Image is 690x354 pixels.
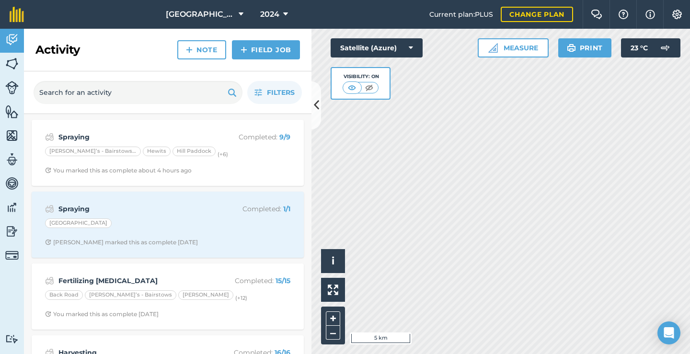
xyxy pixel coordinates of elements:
img: svg+xml;base64,PHN2ZyB4bWxucz0iaHR0cDovL3d3dy53My5vcmcvMjAwMC9zdmciIHdpZHRoPSI1NiIgaGVpZ2h0PSI2MC... [5,128,19,143]
img: Clock with arrow pointing clockwise [45,239,51,245]
img: svg+xml;base64,PHN2ZyB4bWxucz0iaHR0cDovL3d3dy53My5vcmcvMjAwMC9zdmciIHdpZHRoPSIxNyIgaGVpZ2h0PSIxNy... [645,9,655,20]
img: svg+xml;base64,PD94bWwgdmVyc2lvbj0iMS4wIiBlbmNvZGluZz0idXRmLTgiPz4KPCEtLSBHZW5lcmF0b3I6IEFkb2JlIE... [5,249,19,262]
img: svg+xml;base64,PHN2ZyB4bWxucz0iaHR0cDovL3d3dy53My5vcmcvMjAwMC9zdmciIHdpZHRoPSIxNCIgaGVpZ2h0PSIyNC... [241,44,247,56]
div: Open Intercom Messenger [657,321,680,344]
button: + [326,311,340,326]
input: Search for an activity [34,81,242,104]
span: 23 ° C [631,38,648,57]
img: Two speech bubbles overlapping with the left bubble in the forefront [591,10,602,19]
img: svg+xml;base64,PD94bWwgdmVyc2lvbj0iMS4wIiBlbmNvZGluZz0idXRmLTgiPz4KPCEtLSBHZW5lcmF0b3I6IEFkb2JlIE... [5,224,19,239]
span: Current plan : PLUS [429,9,493,20]
span: [GEOGRAPHIC_DATA] [166,9,235,20]
div: Hewits [143,147,171,156]
img: svg+xml;base64,PHN2ZyB4bWxucz0iaHR0cDovL3d3dy53My5vcmcvMjAwMC9zdmciIHdpZHRoPSI1NiIgaGVpZ2h0PSI2MC... [5,57,19,71]
img: svg+xml;base64,PD94bWwgdmVyc2lvbj0iMS4wIiBlbmNvZGluZz0idXRmLTgiPz4KPCEtLSBHZW5lcmF0b3I6IEFkb2JlIE... [45,275,54,286]
img: A question mark icon [618,10,629,19]
button: Filters [247,81,302,104]
img: svg+xml;base64,PHN2ZyB4bWxucz0iaHR0cDovL3d3dy53My5vcmcvMjAwMC9zdmciIHdpZHRoPSI1MCIgaGVpZ2h0PSI0MC... [346,83,358,92]
img: Clock with arrow pointing clockwise [45,167,51,173]
a: Fertilizing [MEDICAL_DATA]Completed: 15/15Back Road[PERSON_NAME]’s - Bairstows[PERSON_NAME](+12)C... [37,269,298,324]
img: svg+xml;base64,PHN2ZyB4bWxucz0iaHR0cDovL3d3dy53My5vcmcvMjAwMC9zdmciIHdpZHRoPSI1MCIgaGVpZ2h0PSI0MC... [363,83,375,92]
img: svg+xml;base64,PD94bWwgdmVyc2lvbj0iMS4wIiBlbmNvZGluZz0idXRmLTgiPz4KPCEtLSBHZW5lcmF0b3I6IEFkb2JlIE... [5,152,19,167]
small: (+ 12 ) [235,295,247,301]
div: [PERSON_NAME]’s - Bairstows [85,290,176,300]
img: Ruler icon [488,43,498,53]
p: Completed : [214,204,290,214]
p: Completed : [214,275,290,286]
div: [GEOGRAPHIC_DATA] [45,218,112,228]
p: Completed : [214,132,290,142]
div: Visibility: On [343,73,379,80]
button: 23 °C [621,38,680,57]
h2: Activity [35,42,80,57]
strong: Spraying [58,132,210,142]
img: A cog icon [671,10,683,19]
img: svg+xml;base64,PHN2ZyB4bWxucz0iaHR0cDovL3d3dy53My5vcmcvMjAwMC9zdmciIHdpZHRoPSI1NiIgaGVpZ2h0PSI2MC... [5,104,19,119]
img: svg+xml;base64,PD94bWwgdmVyc2lvbj0iMS4wIiBlbmNvZGluZz0idXRmLTgiPz4KPCEtLSBHZW5lcmF0b3I6IEFkb2JlIE... [5,176,19,191]
img: svg+xml;base64,PHN2ZyB4bWxucz0iaHR0cDovL3d3dy53My5vcmcvMjAwMC9zdmciIHdpZHRoPSIxOSIgaGVpZ2h0PSIyNC... [567,42,576,54]
span: Filters [267,87,295,98]
strong: 1 / 1 [283,205,290,213]
strong: Fertilizing [MEDICAL_DATA] [58,275,210,286]
div: [PERSON_NAME] marked this as complete [DATE] [45,239,198,246]
div: You marked this as complete about 4 hours ago [45,167,192,174]
strong: 9 / 9 [279,133,290,141]
img: svg+xml;base64,PHN2ZyB4bWxucz0iaHR0cDovL3d3dy53My5vcmcvMjAwMC9zdmciIHdpZHRoPSIxOSIgaGVpZ2h0PSIyNC... [228,87,237,98]
a: Note [177,40,226,59]
strong: Spraying [58,204,210,214]
a: Change plan [501,7,573,22]
img: Four arrows, one pointing top left, one top right, one bottom right and the last bottom left [328,285,338,295]
a: Field Job [232,40,300,59]
img: svg+xml;base64,PD94bWwgdmVyc2lvbj0iMS4wIiBlbmNvZGluZz0idXRmLTgiPz4KPCEtLSBHZW5lcmF0b3I6IEFkb2JlIE... [5,81,19,94]
div: [PERSON_NAME] [178,290,233,300]
img: svg+xml;base64,PD94bWwgdmVyc2lvbj0iMS4wIiBlbmNvZGluZz0idXRmLTgiPz4KPCEtLSBHZW5lcmF0b3I6IEFkb2JlIE... [655,38,675,57]
img: svg+xml;base64,PHN2ZyB4bWxucz0iaHR0cDovL3d3dy53My5vcmcvMjAwMC9zdmciIHdpZHRoPSIxNCIgaGVpZ2h0PSIyNC... [186,44,193,56]
a: SprayingCompleted: 9/9[PERSON_NAME]’s - Bairstows Small bitHewitsHill Paddock(+6)Clock with arrow... [37,126,298,180]
img: svg+xml;base64,PD94bWwgdmVyc2lvbj0iMS4wIiBlbmNvZGluZz0idXRmLTgiPz4KPCEtLSBHZW5lcmF0b3I6IEFkb2JlIE... [45,131,54,143]
small: (+ 6 ) [218,151,228,158]
img: svg+xml;base64,PD94bWwgdmVyc2lvbj0iMS4wIiBlbmNvZGluZz0idXRmLTgiPz4KPCEtLSBHZW5lcmF0b3I6IEFkb2JlIE... [5,33,19,47]
span: 2024 [260,9,279,20]
button: Measure [478,38,549,57]
button: i [321,249,345,273]
button: Satellite (Azure) [331,38,423,57]
div: Hill Paddock [172,147,216,156]
a: SprayingCompleted: 1/1[GEOGRAPHIC_DATA]Clock with arrow pointing clockwise[PERSON_NAME] marked th... [37,197,298,252]
button: Print [558,38,612,57]
img: Clock with arrow pointing clockwise [45,311,51,317]
img: svg+xml;base64,PD94bWwgdmVyc2lvbj0iMS4wIiBlbmNvZGluZz0idXRmLTgiPz4KPCEtLSBHZW5lcmF0b3I6IEFkb2JlIE... [45,203,54,215]
img: svg+xml;base64,PD94bWwgdmVyc2lvbj0iMS4wIiBlbmNvZGluZz0idXRmLTgiPz4KPCEtLSBHZW5lcmF0b3I6IEFkb2JlIE... [5,334,19,343]
strong: 15 / 15 [276,276,290,285]
img: fieldmargin Logo [10,7,24,22]
span: i [332,255,334,267]
div: Back Road [45,290,83,300]
img: svg+xml;base64,PD94bWwgdmVyc2lvbj0iMS4wIiBlbmNvZGluZz0idXRmLTgiPz4KPCEtLSBHZW5lcmF0b3I6IEFkb2JlIE... [5,200,19,215]
div: You marked this as complete [DATE] [45,310,159,318]
button: – [326,326,340,340]
div: [PERSON_NAME]’s - Bairstows Small bit [45,147,141,156]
